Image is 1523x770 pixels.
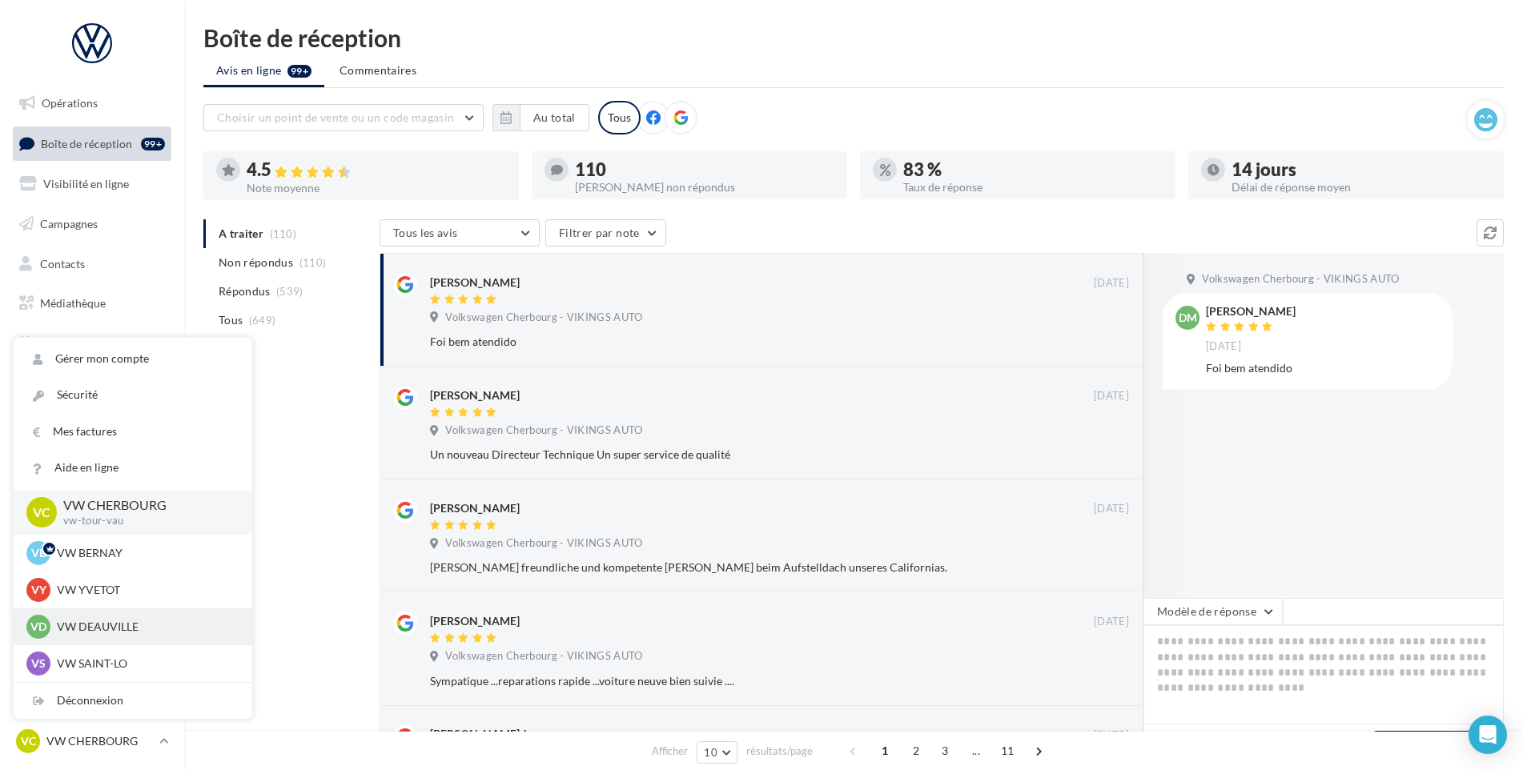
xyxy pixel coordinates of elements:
[652,744,688,759] span: Afficher
[63,514,227,528] p: vw-tour-vau
[430,334,1025,350] div: Foi bem atendido
[1143,598,1283,625] button: Modèle de réponse
[1094,728,1129,743] span: [DATE]
[203,104,484,131] button: Choisir un point de vente ou un code magasin
[10,367,175,414] a: PLV et print personnalisable
[1094,502,1129,516] span: [DATE]
[903,161,1163,178] div: 83 %
[430,500,520,516] div: [PERSON_NAME]
[932,738,958,764] span: 3
[14,414,252,450] a: Mes factures
[1076,331,1129,353] button: Ignorer
[299,256,327,269] span: (110)
[575,182,834,193] div: [PERSON_NAME] non répondus
[995,738,1021,764] span: 11
[57,582,233,598] p: VW YVETOT
[1232,161,1491,178] div: 14 jours
[57,619,233,635] p: VW DEAUVILLE
[1076,556,1129,579] button: Ignorer
[14,683,252,719] div: Déconnexion
[1232,182,1491,193] div: Délai de réponse moyen
[219,255,293,271] span: Non répondus
[1206,306,1296,317] div: [PERSON_NAME]
[247,161,506,179] div: 4.5
[445,423,642,438] span: Volkswagen Cherbourg - VIKINGS AUTO
[340,62,416,78] span: Commentaires
[903,182,1163,193] div: Taux de réponse
[57,545,233,561] p: VW BERNAY
[1094,615,1129,629] span: [DATE]
[10,207,175,241] a: Campagnes
[40,296,106,310] span: Médiathèque
[30,619,46,635] span: VD
[10,287,175,320] a: Médiathèque
[430,559,1025,575] div: [PERSON_NAME] freundliche und kompetente [PERSON_NAME] beim Aufstelldach unseres Californias.
[10,419,175,467] a: Campagnes DataOnDemand
[10,247,175,281] a: Contacts
[598,101,641,134] div: Tous
[14,377,252,413] a: Sécurité
[41,136,132,150] span: Boîte de réception
[43,177,129,190] span: Visibilité en ligne
[430,387,520,403] div: [PERSON_NAME]
[430,447,1025,463] div: Un nouveau Directeur Technique Un super service de qualité
[63,496,227,515] p: VW CHERBOURG
[10,126,175,161] a: Boîte de réception99+
[31,582,46,598] span: VY
[31,656,46,672] span: VS
[492,104,589,131] button: Au total
[10,86,175,120] a: Opérations
[903,738,929,764] span: 2
[963,738,989,764] span: ...
[1076,670,1129,692] button: Ignorer
[445,649,642,664] span: Volkswagen Cherbourg - VIKINGS AUTO
[393,226,458,239] span: Tous les avis
[57,656,233,672] p: VW SAINT-LO
[13,726,171,756] a: VC VW CHERBOURG
[872,738,898,764] span: 1
[1202,272,1399,287] span: Volkswagen Cherbourg - VIKINGS AUTO
[445,536,642,551] span: Volkswagen Cherbourg - VIKINGS AUTO
[31,545,46,561] span: VB
[430,673,1025,689] div: Sympatique ...reparations rapide ...voiture neuve bien suivie ....
[249,314,276,327] span: (649)
[697,741,737,764] button: 10
[217,110,454,124] span: Choisir un point de vente ou un code magasin
[1469,716,1507,754] div: Open Intercom Messenger
[1094,389,1129,403] span: [DATE]
[430,726,548,742] div: [PERSON_NAME]-horn
[40,336,94,350] span: Calendrier
[1076,443,1129,466] button: Ignorer
[380,219,540,247] button: Tous les avis
[430,613,520,629] div: [PERSON_NAME]
[14,341,252,377] a: Gérer mon compte
[21,733,36,749] span: VC
[40,256,85,270] span: Contacts
[520,104,589,131] button: Au total
[1179,310,1197,326] span: DM
[42,96,98,110] span: Opérations
[10,167,175,201] a: Visibilité en ligne
[203,26,1504,50] div: Boîte de réception
[704,746,717,759] span: 10
[40,217,98,231] span: Campagnes
[219,312,243,328] span: Tous
[445,311,642,325] span: Volkswagen Cherbourg - VIKINGS AUTO
[545,219,666,247] button: Filtrer par note
[141,138,165,150] div: 99+
[14,450,252,486] a: Aide en ligne
[33,503,50,521] span: VC
[10,327,175,360] a: Calendrier
[46,733,153,749] p: VW CHERBOURG
[247,182,506,194] div: Note moyenne
[746,744,813,759] span: résultats/page
[575,161,834,178] div: 110
[1206,360,1440,376] div: Foi bem atendido
[219,283,271,299] span: Répondus
[1094,276,1129,291] span: [DATE]
[430,275,520,291] div: [PERSON_NAME]
[1206,339,1241,354] span: [DATE]
[276,285,303,298] span: (539)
